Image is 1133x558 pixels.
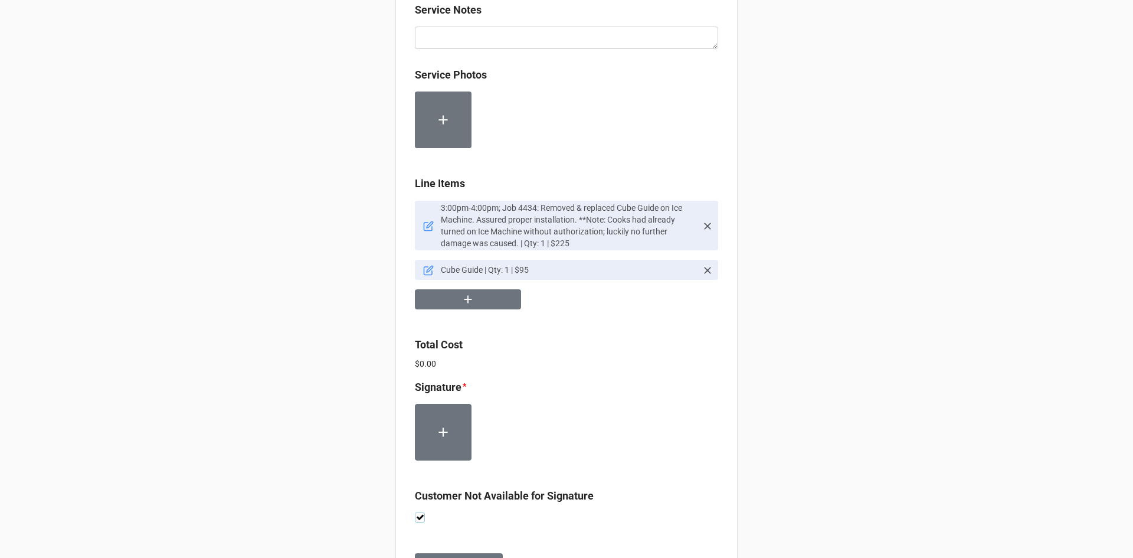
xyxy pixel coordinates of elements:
label: Signature [415,379,461,396]
b: Total Cost [415,338,463,351]
label: Service Notes [415,2,482,18]
label: Service Photos [415,67,487,83]
label: Customer Not Available for Signature [415,488,594,504]
label: Line Items [415,175,465,192]
p: Cube Guide | Qty: 1 | $95 [441,264,697,276]
p: 3:00pm-4:00pm; Job 4434: Removed & replaced Cube Guide on Ice Machine. Assured proper installatio... [441,202,697,249]
p: $0.00 [415,358,718,370]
